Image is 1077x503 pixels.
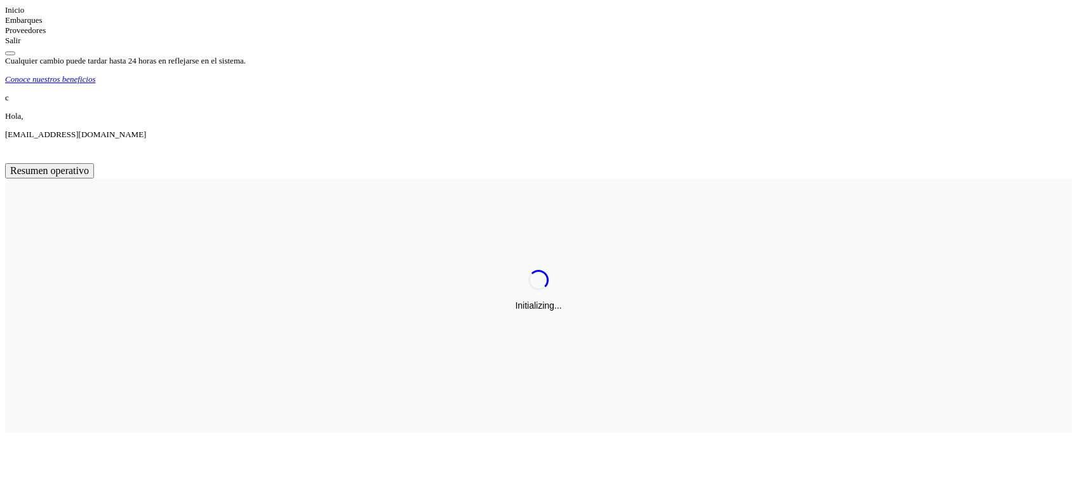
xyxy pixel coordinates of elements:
p: cavila@niagarawater.com [5,130,1072,140]
p: Conoce nuestros beneficios [5,74,96,84]
a: Salir [5,36,21,45]
span: c [5,93,9,102]
a: Proveedores [5,25,46,35]
a: Embarques [5,15,42,25]
a: Conoce nuestros beneficios [5,74,1072,84]
div: Embarques [5,15,1072,25]
div: Salir [5,36,1072,46]
div: Cualquier cambio puede tardar hasta 24 horas en reflejarse en el sistema. [5,56,1072,66]
div: Proveedores [5,25,1072,36]
p: Hola, [5,111,1072,121]
a: Inicio [5,5,24,15]
div: Inicio [5,5,1072,15]
span: Resumen operativo [10,165,89,176]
